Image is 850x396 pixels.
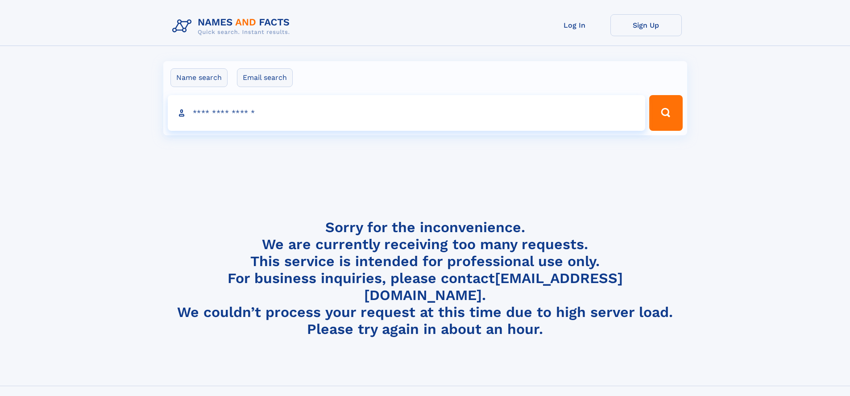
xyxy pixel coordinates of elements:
[169,14,297,38] img: Logo Names and Facts
[610,14,682,36] a: Sign Up
[237,68,293,87] label: Email search
[169,219,682,338] h4: Sorry for the inconvenience. We are currently receiving too many requests. This service is intend...
[364,270,623,304] a: [EMAIL_ADDRESS][DOMAIN_NAME]
[649,95,682,131] button: Search Button
[539,14,610,36] a: Log In
[170,68,228,87] label: Name search
[168,95,646,131] input: search input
